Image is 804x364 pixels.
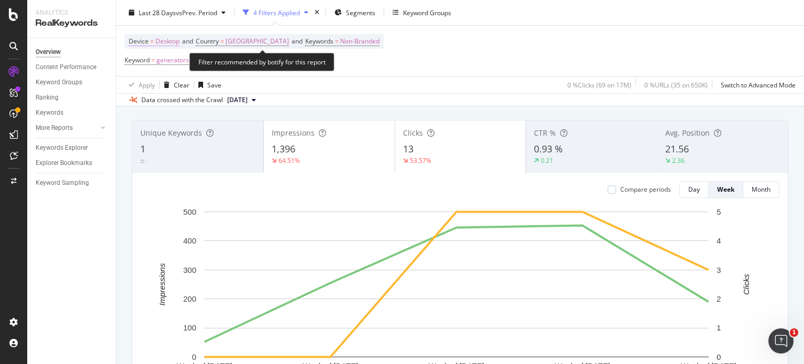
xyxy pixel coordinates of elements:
button: Clear [160,76,189,93]
div: times [312,7,321,18]
span: Desktop [155,34,180,49]
div: Save [207,80,221,89]
div: - [147,157,149,166]
div: 64.51% [278,156,300,165]
span: = [151,56,155,64]
a: Keywords [36,107,108,118]
button: Day [679,181,709,198]
a: Keyword Sampling [36,178,108,189]
span: [GEOGRAPHIC_DATA] [226,34,289,49]
text: Clicks [742,273,751,294]
div: 0.21 [541,156,553,165]
div: More Reports [36,123,73,134]
a: Explorer Bookmarks [36,158,108,169]
text: 0 [717,352,721,361]
button: Last 28 DaysvsPrev. Period [125,4,230,21]
a: Keywords Explorer [36,142,108,153]
span: = [220,37,224,46]
div: Explorer Bookmarks [36,158,92,169]
text: 5 [717,207,721,216]
button: Save [194,76,221,93]
text: 0 [192,352,196,361]
div: Apply [139,80,155,89]
span: 21.56 [665,142,689,155]
div: Overview [36,47,61,58]
span: = [150,37,154,46]
div: Keyword Sampling [36,178,89,189]
button: Week [709,181,743,198]
span: Segments [346,8,375,17]
div: 0 % URLs ( 35 on 650K ) [644,80,708,89]
span: Impressions [272,128,315,138]
span: and [182,37,193,46]
span: CTR % [534,128,556,138]
button: Segments [330,4,379,21]
div: Switch to Advanced Mode [721,80,796,89]
span: and [292,37,303,46]
text: 100 [183,323,196,332]
span: 1 [790,328,798,337]
span: Clicks [403,128,423,138]
span: vs Prev. Period [176,8,217,17]
a: Keyword Groups [36,77,108,88]
a: Ranking [36,92,108,103]
div: Day [688,185,700,194]
span: generators [157,53,189,68]
span: Unique Keywords [140,128,202,138]
div: Analytics [36,8,107,17]
text: 300 [183,266,196,274]
div: 0 % Clicks ( 69 on 17M ) [567,80,631,89]
div: Month [752,185,770,194]
span: Non-Branded [340,34,379,49]
span: Keyword [125,56,150,64]
iframe: Intercom live chat [768,328,794,354]
div: Data crossed with the Crawl [141,95,223,105]
text: 200 [183,294,196,303]
div: Content Performance [36,62,96,73]
text: 1 [717,323,721,332]
img: Equal [140,160,144,163]
button: Keyword Groups [388,4,455,21]
div: 2.36 [672,156,685,165]
a: Content Performance [36,62,108,73]
span: 2025 Sep. 27th [227,95,248,105]
span: Keywords [305,37,333,46]
div: RealKeywords [36,17,107,29]
span: Country [196,37,219,46]
button: Apply [125,76,155,93]
span: 1 [140,142,146,155]
text: Impressions [158,263,166,305]
div: Week [717,185,734,194]
span: Device [129,37,149,46]
text: 2 [717,294,721,303]
span: 13 [403,142,414,155]
div: Ranking [36,92,59,103]
div: Clear [174,80,189,89]
a: Overview [36,47,108,58]
span: Last 28 Days [139,8,176,17]
button: 4 Filters Applied [239,4,312,21]
div: Keywords [36,107,63,118]
span: Avg. Position [665,128,710,138]
span: = [335,37,339,46]
button: Switch to Advanced Mode [717,76,796,93]
div: 4 Filters Applied [253,8,300,17]
button: [DATE] [223,94,260,106]
div: Filter recommended by botify for this report [189,53,334,71]
a: More Reports [36,123,98,134]
div: Keyword Groups [403,8,451,17]
span: 0.93 % [534,142,563,155]
text: 4 [717,236,721,245]
button: Month [743,181,779,198]
div: Compare periods [620,185,671,194]
div: Keyword Groups [36,77,82,88]
div: Keywords Explorer [36,142,88,153]
text: 500 [183,207,196,216]
div: 53.57% [410,156,431,165]
text: 3 [717,266,721,274]
text: 400 [183,236,196,245]
span: 1,396 [272,142,295,155]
